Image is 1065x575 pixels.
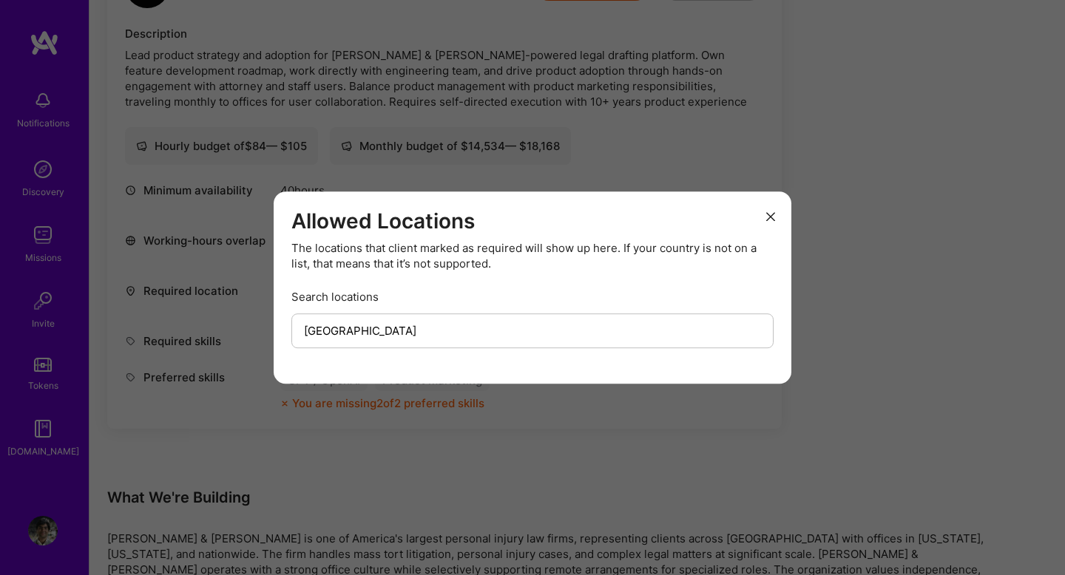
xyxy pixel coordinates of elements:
i: icon Close [766,212,775,221]
div: Search locations [291,289,774,304]
div: modal [274,191,791,384]
input: Enter country name [291,313,774,348]
h3: Allowed Locations [291,209,774,234]
div: The locations that client marked as required will show up here. If your country is not on a list,... [291,240,774,271]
